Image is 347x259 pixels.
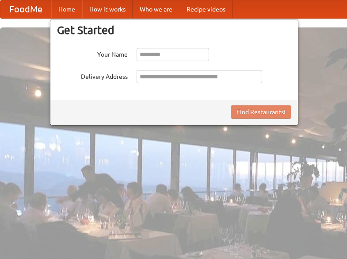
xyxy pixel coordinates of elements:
[57,23,291,37] h3: Get Started
[0,0,51,18] a: FoodMe
[133,0,179,18] a: Who we are
[231,105,291,119] button: Find Restaurants!
[57,48,128,59] label: Your Name
[51,0,82,18] a: Home
[179,0,233,18] a: Recipe videos
[82,0,133,18] a: How it works
[57,70,128,81] label: Delivery Address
